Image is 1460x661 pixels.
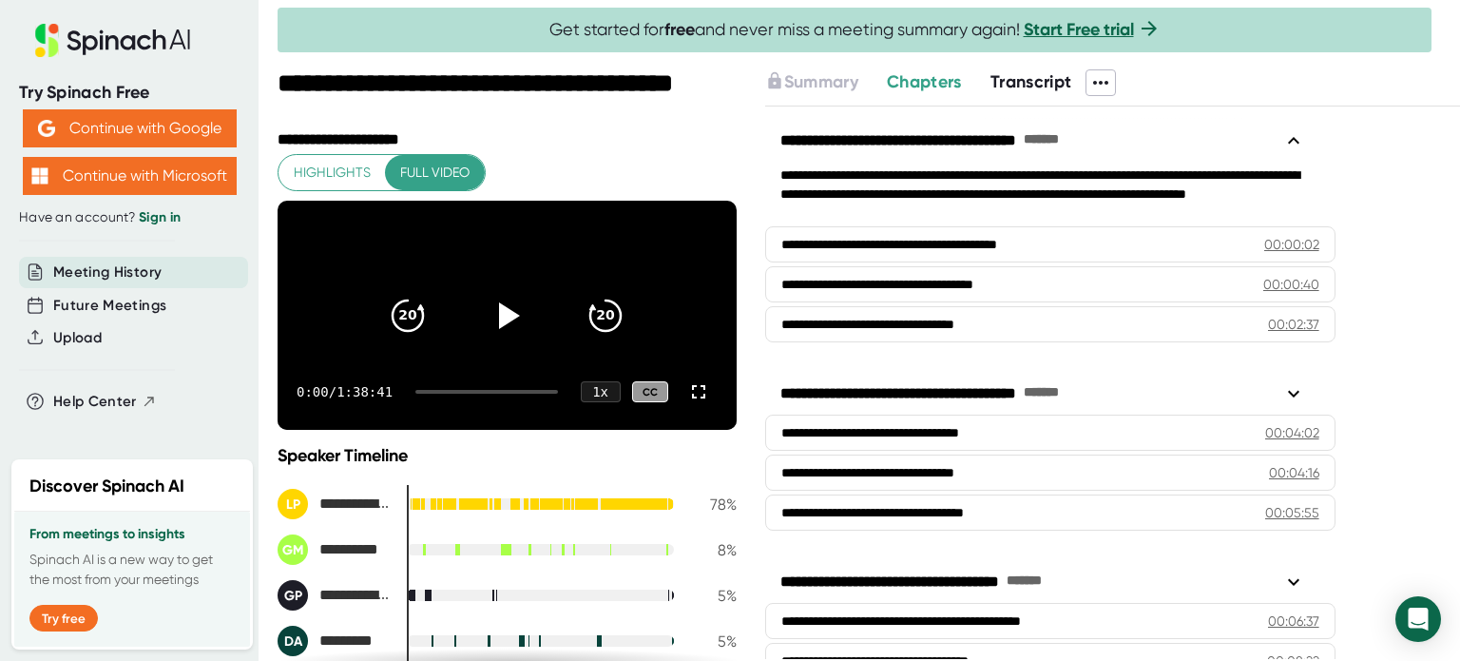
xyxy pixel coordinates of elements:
[278,580,392,611] div: Gilles Prepoint
[278,445,737,466] div: Speaker Timeline
[297,384,393,399] div: 0:00 / 1:38:41
[1264,235,1319,254] div: 00:00:02
[990,71,1072,92] span: Transcript
[632,381,668,403] div: CC
[53,391,157,413] button: Help Center
[278,626,392,656] div: Dr. Anita
[689,496,737,514] div: 78 %
[23,157,237,195] button: Continue with Microsoft
[400,161,470,185] span: Full video
[385,155,485,190] button: Full video
[689,587,737,605] div: 5 %
[1269,463,1319,482] div: 00:04:16
[689,541,737,559] div: 8 %
[53,391,137,413] span: Help Center
[29,605,98,632] button: Try free
[1024,19,1134,40] a: Start Free trial
[689,632,737,651] div: 5 %
[29,550,235,590] p: Spinach AI is a new way to get the most from your meetings
[1268,612,1319,631] div: 00:06:37
[784,71,858,92] span: Summary
[1265,423,1319,442] div: 00:04:02
[1265,503,1319,522] div: 00:05:55
[1268,315,1319,334] div: 00:02:37
[278,489,392,519] div: Leo Bottary - Peernovation
[53,262,162,283] button: Meeting History
[1263,275,1319,294] div: 00:00:40
[887,69,962,95] button: Chapters
[19,82,240,104] div: Try Spinach Free
[887,71,962,92] span: Chapters
[1395,596,1441,642] div: Open Intercom Messenger
[29,527,235,542] h3: From meetings to insights
[549,19,1161,41] span: Get started for and never miss a meeting summary again!
[294,161,371,185] span: Highlights
[278,535,308,565] div: GM
[278,626,308,656] div: DA
[19,209,240,226] div: Have an account?
[765,69,858,95] button: Summary
[278,580,308,611] div: GP
[53,327,102,349] button: Upload
[664,19,695,40] b: free
[765,69,887,96] div: Upgrade to access
[38,120,55,137] img: Aehbyd4JwY73AAAAAElFTkSuQmCC
[279,155,386,190] button: Highlights
[581,381,621,402] div: 1 x
[278,489,308,519] div: LP
[278,535,392,565] div: Gord Moker
[139,209,181,225] a: Sign in
[990,69,1072,95] button: Transcript
[53,295,166,317] button: Future Meetings
[29,474,184,499] h2: Discover Spinach AI
[23,109,237,147] button: Continue with Google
